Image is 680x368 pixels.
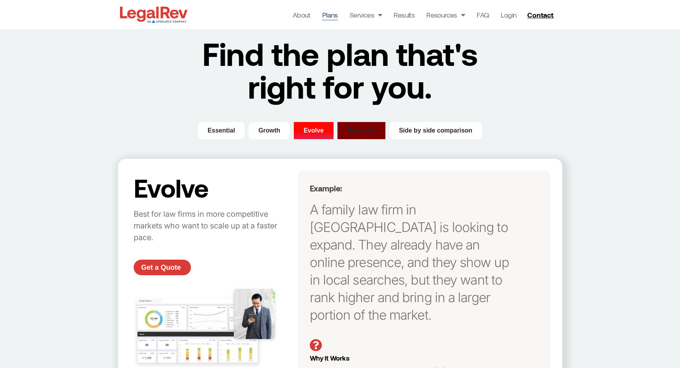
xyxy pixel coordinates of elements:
[350,9,382,20] a: Services
[293,9,517,20] nav: Menu
[347,126,376,135] span: Dominate
[208,126,235,135] span: Essential
[394,9,415,20] a: Results
[310,201,515,324] p: A family law firm in [GEOGRAPHIC_DATA] is looking to expand. They already have an online presence...
[141,264,181,271] span: Get a Quote
[293,9,311,20] a: About
[134,260,191,275] a: Get a Quote
[426,9,465,20] a: Resources
[399,126,473,135] span: Side by side comparison
[477,9,489,20] a: FAQ
[304,126,324,135] span: Evolve
[134,174,294,201] h2: Evolve
[185,37,496,103] h2: Find the plan that's right for you.
[524,9,558,21] a: Contact
[322,9,338,20] a: Plans
[527,11,553,18] span: Contact
[134,209,294,244] p: Best for law firms in more competitive markets who want to scale up at a faster pace.
[310,354,350,362] span: Why it Works
[258,126,280,135] span: Growth
[310,184,515,193] h5: Example:
[501,9,516,20] a: Login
